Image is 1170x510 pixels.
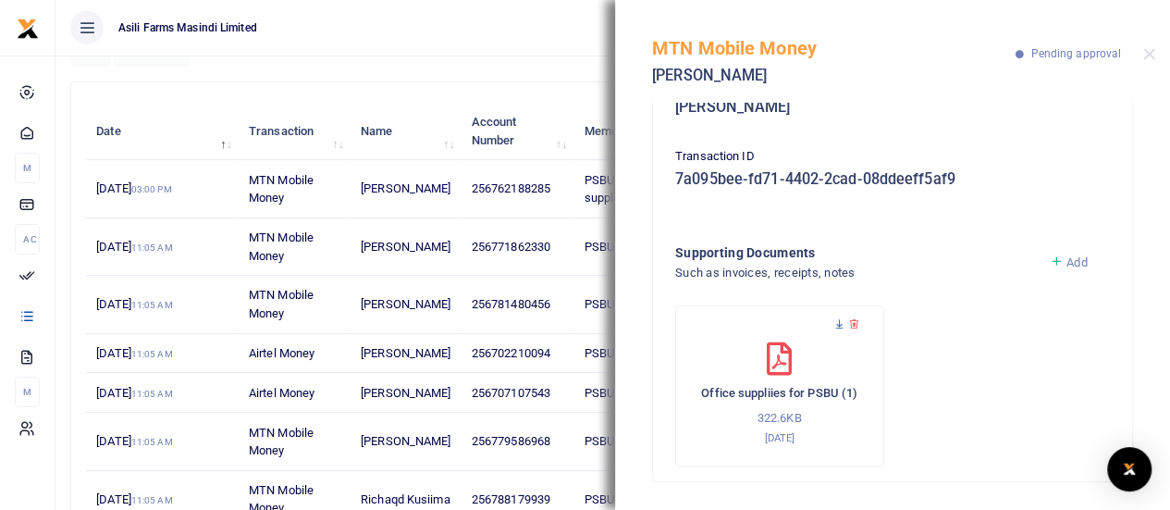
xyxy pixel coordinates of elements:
span: [PERSON_NAME] [361,346,450,360]
span: [PERSON_NAME] [361,386,450,400]
h5: MTN Mobile Money [652,37,1016,59]
span: [DATE] [96,386,172,400]
span: PSBU Coin Bonus August [584,386,717,400]
span: Airtel Money [249,386,314,400]
h5: [PERSON_NAME] [652,67,1016,85]
span: Richaqd Kusiima [361,492,450,506]
li: Ac [15,224,40,255]
img: logo-small [17,18,39,40]
span: 256702210094 [472,346,550,360]
th: Date: activate to sort column descending [86,103,239,160]
h5: 7a095bee-fd71-4402-2cad-08ddeeff5af9 [675,170,1110,189]
th: Name: activate to sort column ascending [351,103,462,160]
small: 11:05 AM [131,349,173,359]
span: [DATE] [96,297,172,311]
span: [PERSON_NAME] [361,181,450,195]
span: [DATE] [96,434,172,448]
span: 256779586968 [472,434,550,448]
h4: Such as invoices, receipts, notes [675,263,1035,283]
span: [DATE] [96,492,172,506]
small: [DATE] [764,431,794,444]
small: 11:05 AM [131,437,173,447]
span: 256762188285 [472,181,550,195]
a: logo-small logo-large logo-large [17,20,39,34]
li: M [15,377,40,407]
span: 256771862330 [472,240,550,254]
span: Airtel Money [249,346,314,360]
button: Close [1143,48,1155,60]
small: 03:00 PM [131,184,172,194]
span: [PERSON_NAME] [361,434,450,448]
span: PSBU Coin Bonus August [584,346,717,360]
span: MTN Mobile Money [249,173,314,205]
span: Add [1066,255,1087,269]
a: Add [1050,255,1088,269]
span: PSBU office Office supplies [584,173,685,205]
small: 11:05 AM [131,495,173,505]
span: 256781480456 [472,297,550,311]
small: 11:05 AM [131,389,173,399]
span: MTN Mobile Money [249,230,314,263]
div: Office suppliies for PSBU (1) [675,305,884,466]
th: Account Number: activate to sort column ascending [462,103,574,160]
span: Pending approval [1030,47,1121,60]
small: 11:05 AM [131,243,173,253]
span: [PERSON_NAME] [361,240,450,254]
li: M [15,153,40,183]
h5: [PERSON_NAME] [675,98,1110,117]
p: 322.6KB [695,409,865,429]
span: [DATE] [96,346,172,360]
span: PSBU Coin Bonus August [584,434,717,448]
div: Open Intercom Messenger [1107,447,1152,491]
span: Asili Farms Masindi Limited [111,19,265,36]
th: Memo: activate to sort column ascending [573,103,733,160]
span: [PERSON_NAME] [361,297,450,311]
span: PSBU Coin Bonus August [584,240,717,254]
span: MTN Mobile Money [249,426,314,458]
small: 11:05 AM [131,300,173,310]
h4: Supporting Documents [675,243,1035,263]
p: Transaction ID [675,147,1110,167]
span: [DATE] [96,181,171,195]
span: PSBU Coin Bonus August [584,297,717,311]
span: MTN Mobile Money [249,288,314,320]
h6: Office suppliies for PSBU (1) [695,386,865,401]
span: [DATE] [96,240,172,254]
th: Transaction: activate to sort column ascending [239,103,351,160]
span: 256707107543 [472,386,550,400]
